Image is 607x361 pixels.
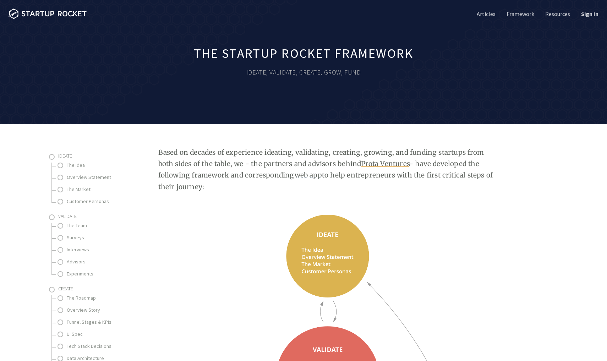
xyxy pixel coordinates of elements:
[67,173,138,182] a: Overview Statement
[67,294,138,302] a: The Roadmap
[158,147,499,192] p: Based on decades of experience ideating, validating, creating, growing, and funding startups from...
[67,257,138,266] a: Advisors
[67,197,138,206] a: Customer Personas
[67,161,138,170] a: The Idea
[67,269,138,278] a: Experiments
[580,10,598,18] a: Sign In
[67,233,138,242] a: Surveys
[58,285,73,292] span: Create
[295,171,322,179] a: web app
[58,213,77,219] span: Validate
[67,185,138,194] a: The Market
[67,318,138,327] a: Funnel Stages & KPIs
[67,330,138,339] a: UI Spec
[67,221,138,230] a: The Team
[58,153,72,159] span: Ideate
[505,10,534,18] a: Framework
[361,159,409,168] a: Prota Ventures
[67,342,138,351] a: Tech Stack Decisions
[544,10,570,18] a: Resources
[67,245,138,254] a: Interviews
[475,10,496,18] a: Articles
[67,306,138,314] a: Overview Story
